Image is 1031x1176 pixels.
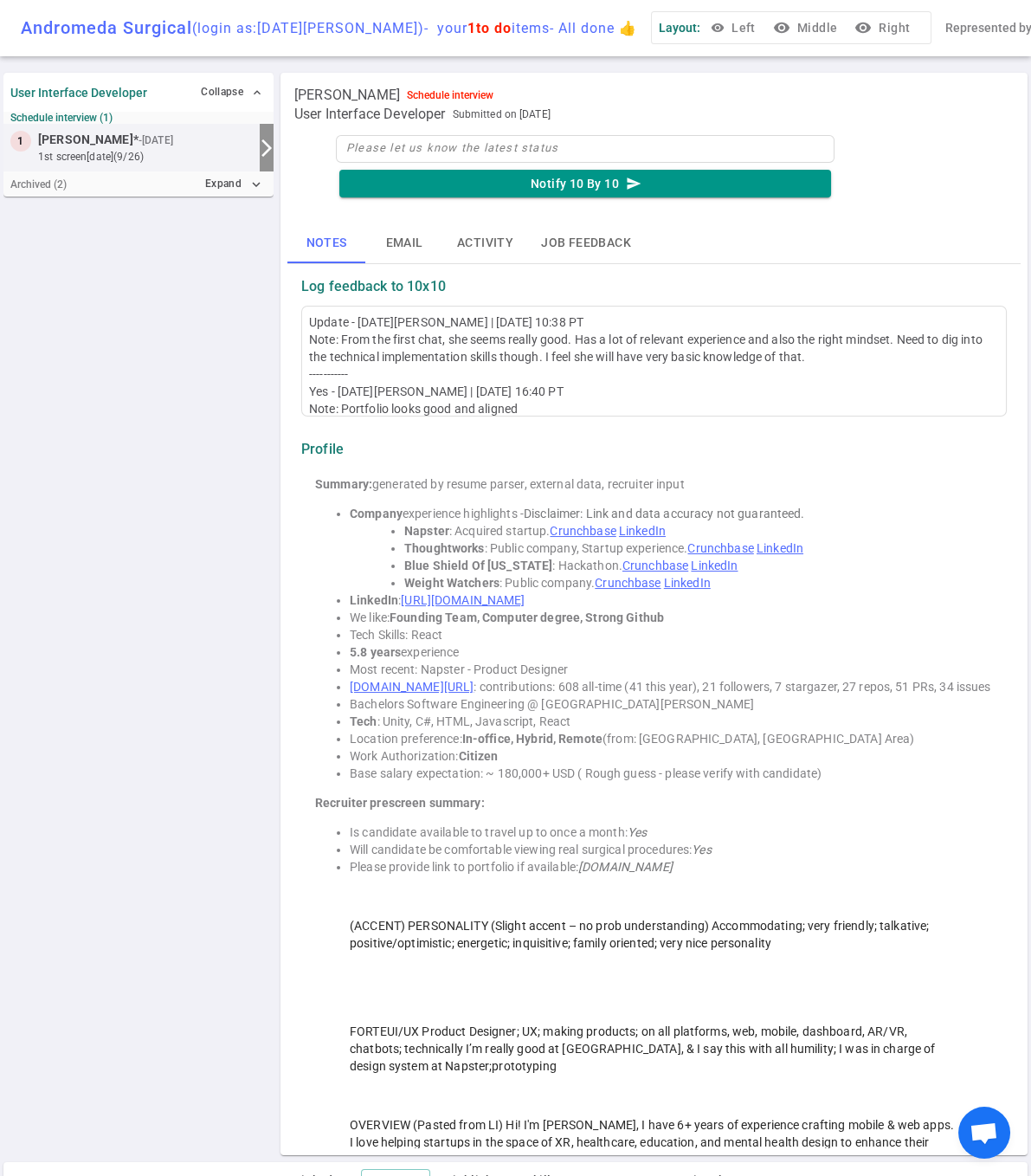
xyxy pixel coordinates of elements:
strong: 5.8 years [350,645,401,659]
i: expand_more [248,177,264,192]
strong: Thoughtworks [404,541,485,555]
span: [PERSON_NAME] [294,87,400,104]
span: Disclaimer: Link and data accuracy not guaranteed. [524,507,805,520]
a: [DOMAIN_NAME][URL] [350,680,474,694]
span: (login as: [DATE][PERSON_NAME] ) [192,20,424,36]
i: visibility [773,19,790,36]
a: Crunchbase [595,576,660,590]
button: Notify 10 By 10send [339,170,831,198]
div: 1 [10,131,31,152]
li: : Hackathon. [404,557,993,574]
a: LinkedIn [691,559,738,572]
em: Yes [692,843,711,856]
li: Will candidate be comfortable viewing real surgical procedures: [350,841,993,858]
li: : contributions: 608 all-time (41 this year), 21 followers, 7 stargazer, 27 repos, 51 PRs, 34 issues [350,678,993,695]
li: experience [350,643,993,661]
li: : Unity, C#, HTML, Javascript, React [350,713,993,730]
li: : Public company. [404,574,993,591]
div: Andromeda Surgical [21,17,637,38]
li: experience highlights - [350,505,993,522]
button: Email [365,222,443,263]
i: visibility [854,19,872,36]
span: 1 to do [467,20,512,36]
li: Work Authorization: [350,747,993,765]
div: basic tabs example [287,222,1021,263]
div: Schedule interview [407,89,493,101]
strong: Citizen [459,749,499,763]
em: [DOMAIN_NAME] [578,860,673,874]
li: : [350,591,993,609]
strong: Founding Team, Computer degree, Strong Github [390,611,664,624]
span: visibility [711,21,725,35]
a: Crunchbase [687,541,753,555]
li: Please provide link to portfolio if available: [350,858,993,876]
span: - your items - All done 👍 [424,20,637,36]
strong: Log feedback to 10x10 [301,278,446,295]
strong: Blue Shield Of [US_STATE] [404,559,552,572]
button: Activity [443,222,527,263]
li: Tech Skills: React [350,626,993,643]
li: Base salary expectation: ~ 180,000+ USD ( Rough guess - please verify with candidate) [350,765,993,782]
li: We like: [350,609,993,626]
strong: Weight Watchers [404,576,499,590]
span: [PERSON_NAME] [38,131,133,149]
div: Update - [DATE][PERSON_NAME] | [DATE] 10:38 PT Note: From the first chat, she seems really good. ... [309,313,999,417]
li: Bachelors Software Engineering @ [GEOGRAPHIC_DATA][PERSON_NAME] [350,695,993,713]
strong: Napster [404,524,449,538]
li: : Public company, Startup experience. [404,540,993,557]
li: Most recent: Napster - Product Designer [350,661,993,678]
div: generated by resume parser, external data, recruiter input [315,475,993,493]
strong: User Interface Developer [10,86,147,100]
button: Left [707,12,763,44]
em: Yes [628,825,647,839]
i: arrow_forward_ios [256,138,277,158]
a: [URL][DOMAIN_NAME] [401,593,525,607]
div: Open chat [958,1107,1010,1159]
strong: Profile [301,441,344,458]
strong: Company [350,507,403,520]
strong: LinkedIn [350,593,398,607]
button: visibilityRight [851,12,917,44]
small: - [DATE] [139,132,173,148]
button: Notes [287,222,365,263]
small: Schedule interview (1) [10,112,267,124]
a: Crunchbase [622,559,688,572]
a: LinkedIn [664,576,711,590]
span: expand_less [250,86,264,100]
span: User Interface Developer [294,106,446,123]
small: 1st Screen [DATE] (9/26) [38,149,253,165]
strong: Recruiter prescreen summary: [315,796,485,810]
i: send [626,176,641,191]
button: Expandexpand_more [201,171,267,197]
li: Location preference: (from: [GEOGRAPHIC_DATA], [GEOGRAPHIC_DATA] Area) [350,730,993,747]
button: Collapse [197,80,267,105]
small: Archived ( 2 ) [10,178,67,191]
strong: Tech [350,714,377,728]
span: Submitted on [DATE] [453,106,551,123]
a: LinkedIn [619,524,666,538]
strong: Summary: [315,477,372,491]
button: Job feedback [527,222,645,263]
li: Is candidate available to travel up to once a month: [350,824,993,841]
span: Layout: [659,21,700,35]
a: LinkedIn [757,541,803,555]
a: Crunchbase [550,524,615,538]
li: : Acquired startup. [404,522,993,540]
strong: In-office, Hybrid, Remote [462,732,602,746]
span: (ACCENT) PERSONALITY (Slight accent – no prob understanding) Accommodating; very friendly; talkat... [350,919,931,950]
button: visibilityMiddle [770,12,844,44]
span: FORTEUI/UX Product Designer; UX; making products; on all platforms, web, mobile, dashboard, AR/VR... [350,1024,938,1073]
